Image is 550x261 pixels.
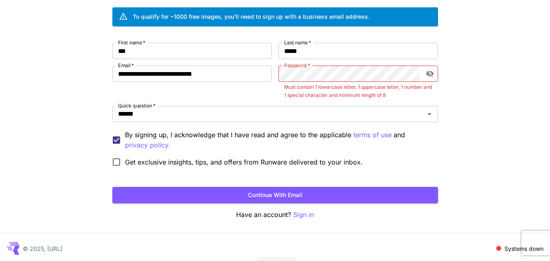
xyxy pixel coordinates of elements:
label: Last name [284,39,311,46]
label: First name [118,39,145,46]
p: Must contain 1 lowercase letter, 1 uppercase letter, 1 number and 1 special character and minimum... [284,83,432,99]
div: To qualify for ~1000 free images, you’ll need to sign up with a business email address. [133,12,370,21]
span: Get exclusive insights, tips, and offers from Runware delivered to your inbox. [125,157,363,167]
button: By signing up, I acknowledge that I have read and agree to the applicable terms of use and [125,140,170,150]
p: privacy policy. [125,140,170,150]
p: Have an account? [112,210,438,220]
button: Sign in [293,210,314,220]
button: Open [424,108,435,120]
button: By signing up, I acknowledge that I have read and agree to the applicable and privacy policy. [353,130,392,140]
label: Password [284,62,310,69]
p: By signing up, I acknowledge that I have read and agree to the applicable and [125,130,432,150]
p: Systems down [504,244,543,253]
p: terms of use [353,130,392,140]
p: © 2025, [URL] [23,244,62,253]
button: toggle password visibility [423,66,437,81]
button: Continue with email [112,187,438,204]
label: Email [118,62,134,69]
label: Quick question [118,102,156,109]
